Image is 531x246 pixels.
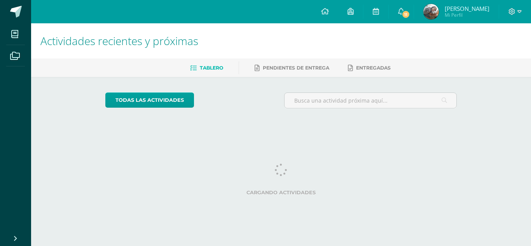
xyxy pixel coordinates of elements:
[105,92,194,108] a: todas las Actividades
[356,65,391,71] span: Entregadas
[445,5,489,12] span: [PERSON_NAME]
[263,65,329,71] span: Pendientes de entrega
[40,33,198,48] span: Actividades recientes y próximas
[190,62,223,74] a: Tablero
[423,4,439,19] img: 3ffae73ef3ffb41c1e736c78b26b79f5.png
[348,62,391,74] a: Entregadas
[445,12,489,18] span: Mi Perfil
[255,62,329,74] a: Pendientes de entrega
[200,65,223,71] span: Tablero
[401,10,410,19] span: 11
[105,190,457,195] label: Cargando actividades
[285,93,457,108] input: Busca una actividad próxima aquí...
